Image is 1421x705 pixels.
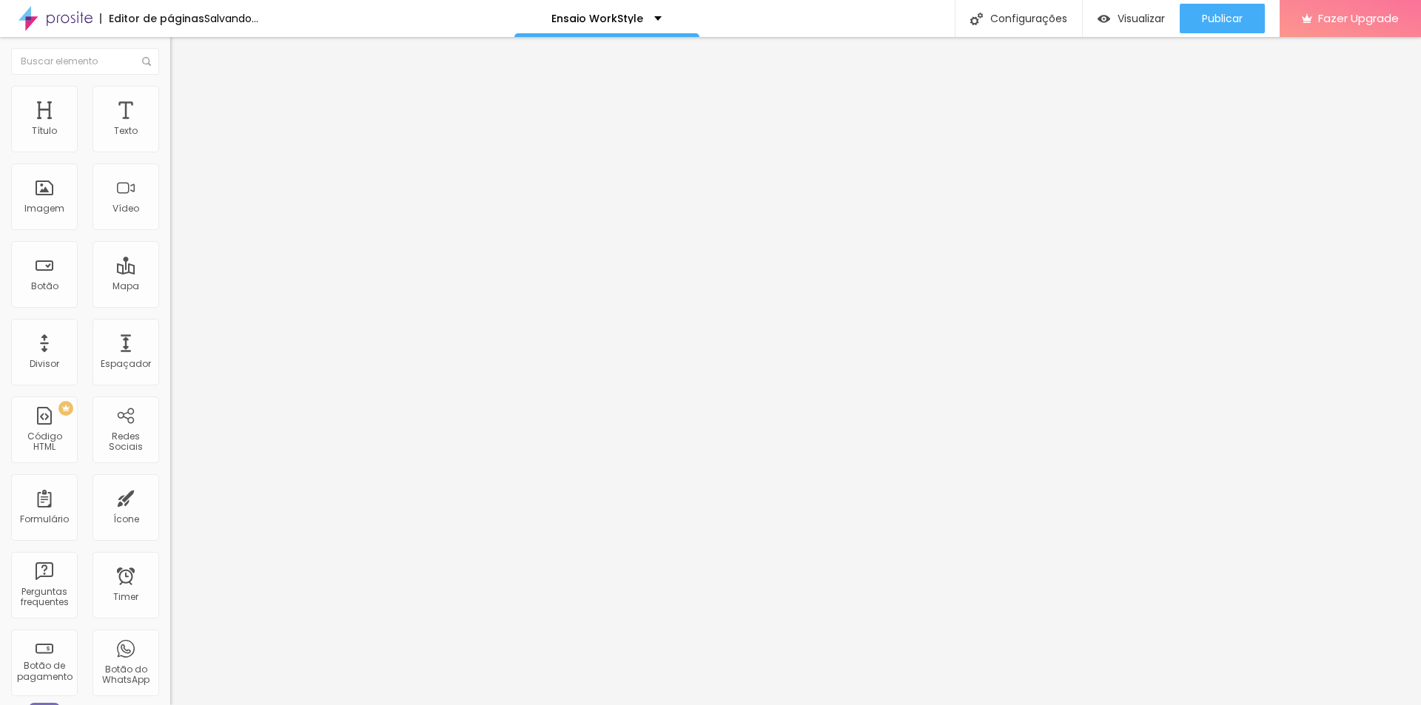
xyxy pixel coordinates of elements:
[32,126,57,136] div: Título
[113,514,139,524] div: Ícone
[1318,12,1399,24] span: Fazer Upgrade
[204,13,258,24] div: Salvando...
[101,359,151,369] div: Espaçador
[1098,13,1110,25] img: view-1.svg
[11,48,159,75] input: Buscar elemento
[1083,4,1180,33] button: Visualizar
[100,13,204,24] div: Editor de páginas
[113,592,138,602] div: Timer
[15,431,73,453] div: Código HTML
[96,664,155,686] div: Botão do WhatsApp
[1118,13,1165,24] span: Visualizar
[1202,13,1243,24] span: Publicar
[551,13,643,24] p: Ensaio WorkStyle
[142,57,151,66] img: Icone
[112,281,139,291] div: Mapa
[170,37,1421,705] iframe: Editor
[1180,4,1265,33] button: Publicar
[31,281,58,291] div: Botão
[15,587,73,608] div: Perguntas frequentes
[20,514,69,524] div: Formulário
[15,661,73,682] div: Botão de pagamento
[112,203,139,214] div: Vídeo
[30,359,59,369] div: Divisor
[114,126,138,136] div: Texto
[24,203,64,214] div: Imagem
[96,431,155,453] div: Redes Sociais
[970,13,983,25] img: Icone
